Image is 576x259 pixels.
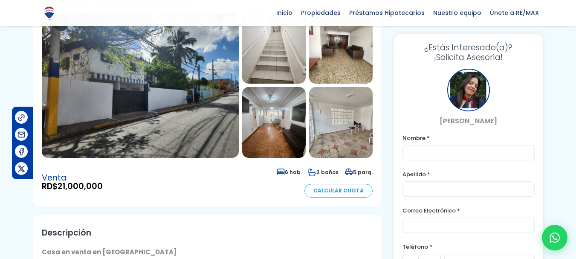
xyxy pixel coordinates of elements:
span: 21,000,000 [58,180,103,192]
img: Compartir [17,130,26,139]
p: [PERSON_NAME] [402,116,535,126]
span: Propiedades [297,6,345,19]
span: ¿Estás Interesado(a)? [402,43,535,52]
label: Correo Electrónico * [402,205,535,216]
img: Casa en Villa Aura [242,87,306,158]
a: Calcular Cuota [304,184,373,198]
span: Venta [42,174,103,182]
img: Casa en Villa Aura [42,13,239,158]
img: Casa en Villa Aura [309,87,373,158]
label: Nombre * [402,133,535,143]
img: Logo de REMAX [42,6,57,20]
span: RD$ [42,182,103,191]
img: Compartir [17,164,26,173]
span: Únete a RE/MAX [486,6,543,19]
span: 3 baños [308,169,339,176]
span: 6 hab. [277,169,302,176]
span: Nuestro equipo [429,6,486,19]
strong: Casa en venta en [GEOGRAPHIC_DATA] [42,247,177,256]
span: 5 parq. [345,169,373,176]
img: Compartir [17,113,26,122]
h2: Descripción [42,223,373,242]
label: Apellido * [402,169,535,180]
div: Yaneris Fajardo [447,69,490,111]
img: Casa en Villa Aura [242,13,306,84]
img: Casa en Villa Aura [309,13,373,84]
h3: ¡Solicita Asesoría! [402,43,535,62]
span: Inicio [272,6,297,19]
img: Compartir [17,147,26,156]
label: Teléfono * [402,242,535,252]
span: Préstamos Hipotecarios [345,6,429,19]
